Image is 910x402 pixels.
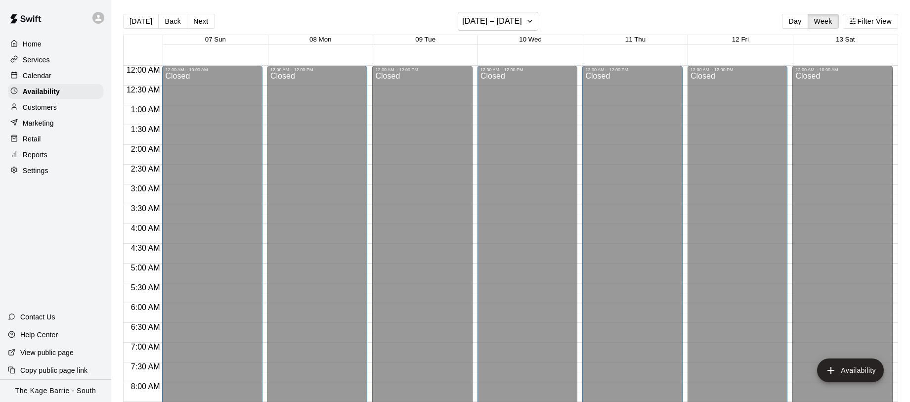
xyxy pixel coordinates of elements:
p: Retail [23,134,41,144]
button: [DATE] [123,14,159,29]
span: 4:30 AM [129,244,163,252]
span: 2:30 AM [129,165,163,173]
a: Home [8,37,103,51]
button: Day [782,14,808,29]
button: Week [808,14,839,29]
p: Home [23,39,42,49]
button: 09 Tue [415,36,435,43]
a: Reports [8,147,103,162]
span: 12:30 AM [124,86,163,94]
span: 2:00 AM [129,145,163,153]
a: Retail [8,132,103,146]
button: add [817,358,884,382]
p: Services [23,55,50,65]
h6: [DATE] – [DATE] [462,14,522,28]
span: 6:00 AM [129,303,163,312]
button: 13 Sat [836,36,855,43]
a: Services [8,52,103,67]
div: 12:00 AM – 10:00 AM [165,67,260,72]
button: 10 Wed [519,36,542,43]
span: 12:00 AM [124,66,163,74]
button: 07 Sun [205,36,226,43]
span: 1:30 AM [129,125,163,134]
span: 5:30 AM [129,283,163,292]
p: Settings [23,166,48,176]
a: Calendar [8,68,103,83]
div: 12:00 AM – 12:00 PM [270,67,365,72]
p: Contact Us [20,312,55,322]
button: Next [187,14,215,29]
p: Customers [23,102,57,112]
button: [DATE] – [DATE] [458,12,538,31]
p: Calendar [23,71,51,81]
a: Customers [8,100,103,115]
button: 12 Fri [732,36,749,43]
p: View public page [20,348,74,357]
div: 12:00 AM – 12:00 PM [480,67,575,72]
div: 12:00 AM – 12:00 PM [375,67,470,72]
span: 3:30 AM [129,204,163,213]
span: 7:00 AM [129,343,163,351]
span: 3:00 AM [129,184,163,193]
p: Availability [23,87,60,96]
button: 11 Thu [625,36,646,43]
p: Reports [23,150,47,160]
span: 4:00 AM [129,224,163,232]
button: Filter View [843,14,898,29]
span: 5:00 AM [129,264,163,272]
div: 12:00 AM – 10:00 AM [795,67,890,72]
span: 8:00 AM [129,382,163,391]
div: 12:00 AM – 12:00 PM [691,67,785,72]
button: 08 Mon [309,36,331,43]
p: The Kage Barrie - South [15,386,96,396]
span: 1:00 AM [129,105,163,114]
p: Copy public page link [20,365,87,375]
p: Marketing [23,118,54,128]
span: 6:30 AM [129,323,163,331]
span: 7:30 AM [129,362,163,371]
button: Back [158,14,187,29]
div: 12:00 AM – 12:00 PM [585,67,680,72]
a: Marketing [8,116,103,131]
a: Settings [8,163,103,178]
a: Availability [8,84,103,99]
p: Help Center [20,330,58,340]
